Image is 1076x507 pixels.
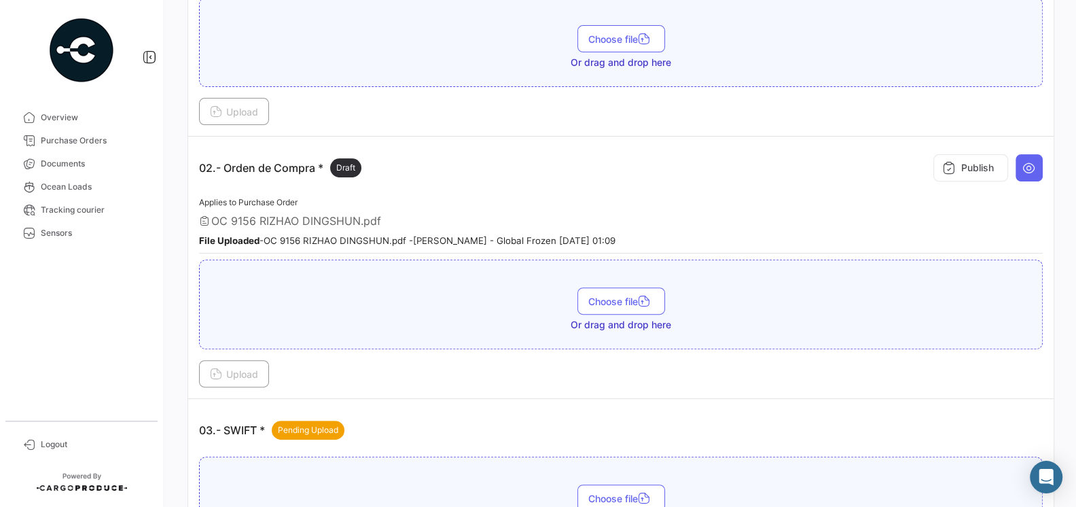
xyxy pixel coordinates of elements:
[210,106,258,118] span: Upload
[1030,461,1062,493] div: Abrir Intercom Messenger
[41,111,147,124] span: Overview
[211,214,381,228] span: OC 9156 RIZHAO DINGSHUN.pdf
[41,181,147,193] span: Ocean Loads
[11,222,152,245] a: Sensors
[933,154,1008,181] button: Publish
[199,235,259,246] b: File Uploaded
[41,227,147,239] span: Sensors
[577,25,665,52] button: Choose file
[588,296,654,307] span: Choose file
[11,198,152,222] a: Tracking courier
[278,424,338,436] span: Pending Upload
[577,287,665,315] button: Choose file
[199,360,269,387] button: Upload
[41,158,147,170] span: Documents
[336,162,355,174] span: Draft
[199,235,615,246] small: - OC 9156 RIZHAO DINGSHUN.pdf - [PERSON_NAME] - Global Frozen [DATE] 01:09
[199,197,298,207] span: Applies to Purchase Order
[199,158,361,177] p: 02.- Orden de Compra *
[11,175,152,198] a: Ocean Loads
[571,56,671,69] span: Or drag and drop here
[571,318,671,332] span: Or drag and drop here
[199,98,269,125] button: Upload
[588,33,654,45] span: Choose file
[11,152,152,175] a: Documents
[11,129,152,152] a: Purchase Orders
[199,421,344,440] p: 03.- SWIFT *
[588,493,654,504] span: Choose file
[48,16,115,84] img: powered-by.png
[210,368,258,380] span: Upload
[41,135,147,147] span: Purchase Orders
[41,204,147,216] span: Tracking courier
[11,106,152,129] a: Overview
[41,438,147,451] span: Logout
